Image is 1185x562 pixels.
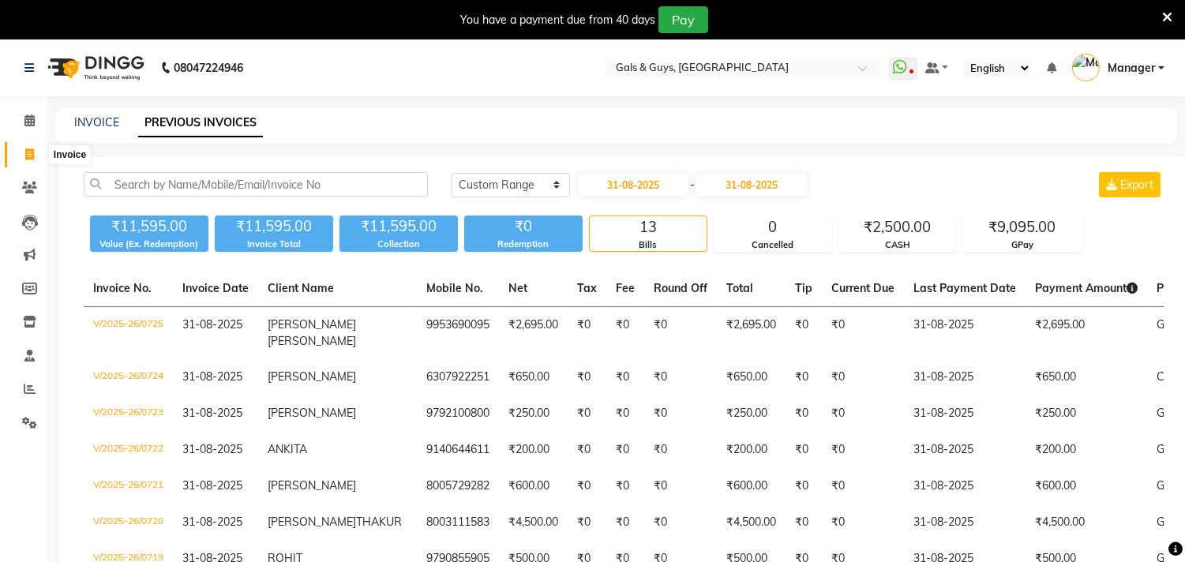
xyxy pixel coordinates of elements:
span: Invoice No. [93,281,152,295]
button: Export [1099,172,1161,197]
td: V/2025-26/0720 [84,504,173,541]
td: ₹250.00 [499,395,568,432]
input: Search by Name/Mobile/Email/Invoice No [84,172,428,197]
td: ₹650.00 [499,359,568,395]
img: logo [40,46,148,90]
span: Payment Amount [1035,281,1138,295]
td: ₹0 [606,307,644,360]
td: 31-08-2025 [904,359,1026,395]
span: Tax [577,281,597,295]
b: 08047224946 [174,46,243,90]
a: INVOICE [74,115,119,129]
td: ₹0 [786,468,822,504]
span: Net [508,281,527,295]
td: ₹600.00 [499,468,568,504]
td: ₹0 [786,395,822,432]
span: [PERSON_NAME] [268,478,356,493]
td: ₹0 [606,468,644,504]
td: ₹200.00 [717,432,786,468]
div: Invoice [50,145,90,164]
div: Value (Ex. Redemption) [90,238,208,251]
td: ₹0 [644,468,717,504]
span: 31-08-2025 [182,515,242,529]
span: GPay [1157,317,1183,332]
span: 31-08-2025 [182,369,242,384]
div: CASH [839,238,956,252]
button: Pay [658,6,708,33]
span: GPay [1157,515,1183,529]
span: 31-08-2025 [182,478,242,493]
span: 31-08-2025 [182,442,242,456]
td: ₹0 [606,359,644,395]
td: ₹0 [568,468,606,504]
span: Total [726,281,753,295]
td: ₹0 [822,432,904,468]
td: ₹650.00 [1026,359,1147,395]
td: 31-08-2025 [904,468,1026,504]
td: ₹250.00 [1026,395,1147,432]
span: [PERSON_NAME] [268,406,356,420]
span: Fee [616,281,635,295]
span: Export [1120,178,1153,192]
td: ₹200.00 [1026,432,1147,468]
td: ₹0 [644,307,717,360]
span: [PERSON_NAME] [268,317,356,332]
span: 31-08-2025 [182,406,242,420]
div: ₹0 [464,215,583,238]
span: Last Payment Date [913,281,1016,295]
div: Bills [590,238,707,252]
td: ₹250.00 [717,395,786,432]
td: ₹0 [786,359,822,395]
td: 6307922251 [417,359,499,395]
td: ₹200.00 [499,432,568,468]
td: V/2025-26/0725 [84,307,173,360]
td: ₹0 [644,432,717,468]
td: ₹0 [786,504,822,541]
span: THAKUR [356,515,402,529]
div: ₹9,095.00 [964,216,1081,238]
span: [PERSON_NAME] [268,334,356,348]
td: V/2025-26/0723 [84,395,173,432]
span: Current Due [831,281,894,295]
div: ₹11,595.00 [215,215,333,238]
td: 8005729282 [417,468,499,504]
td: ₹0 [606,504,644,541]
div: You have a payment due from 40 days [460,12,655,28]
td: ₹0 [568,307,606,360]
td: ₹2,695.00 [1026,307,1147,360]
span: 31-08-2025 [182,317,242,332]
span: Invoice Date [182,281,249,295]
td: ₹0 [786,432,822,468]
td: 9953690095 [417,307,499,360]
td: ₹0 [822,359,904,395]
td: ₹600.00 [717,468,786,504]
div: Invoice Total [215,238,333,251]
a: PREVIOUS INVOICES [138,109,263,137]
div: GPay [964,238,1081,252]
div: Redemption [464,238,583,251]
div: 0 [714,216,831,238]
div: 13 [590,216,707,238]
td: ₹0 [644,359,717,395]
td: ₹0 [568,395,606,432]
td: V/2025-26/0724 [84,359,173,395]
td: ₹4,500.00 [1026,504,1147,541]
span: Round Off [654,281,707,295]
span: - [690,177,695,193]
td: ₹0 [568,359,606,395]
td: ₹0 [606,395,644,432]
span: [PERSON_NAME] [268,515,356,529]
td: 31-08-2025 [904,432,1026,468]
td: 31-08-2025 [904,395,1026,432]
span: Mobile No. [426,281,483,295]
input: Start Date [578,174,688,196]
div: ₹11,595.00 [90,215,208,238]
div: Cancelled [714,238,831,252]
td: ₹2,695.00 [717,307,786,360]
td: 9140644611 [417,432,499,468]
td: ₹0 [644,395,717,432]
td: 9792100800 [417,395,499,432]
td: ₹0 [822,307,904,360]
span: GPay [1157,442,1183,456]
span: Tip [795,281,812,295]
